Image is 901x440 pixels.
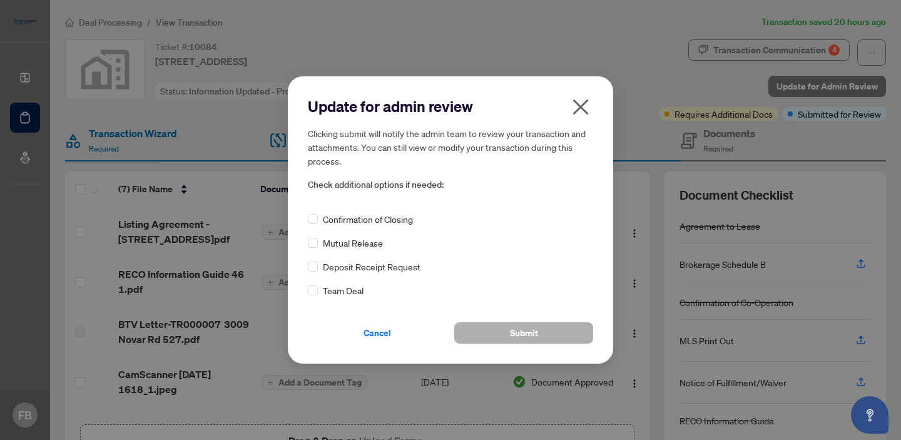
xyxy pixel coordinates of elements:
h5: Clicking submit will notify the admin team to review your transaction and attachments. You can st... [308,126,593,168]
span: Deposit Receipt Request [323,260,420,274]
button: Open asap [851,396,888,434]
button: Cancel [308,322,447,344]
span: Mutual Release [323,236,383,250]
span: Check additional options if needed: [308,178,593,192]
span: close [571,97,591,117]
span: Confirmation of Closing [323,212,413,226]
span: Submit [510,323,538,343]
span: Cancel [364,323,391,343]
h2: Update for admin review [308,96,593,116]
button: Submit [454,322,593,344]
span: Team Deal [323,284,364,297]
